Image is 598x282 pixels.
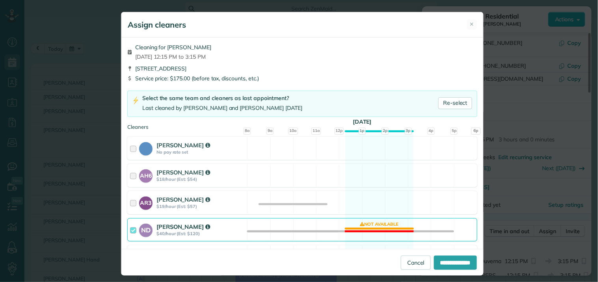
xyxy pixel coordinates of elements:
strong: AH6 [139,169,153,180]
span: [DATE] 12:15 PM to 3:15 PM [135,53,211,61]
a: Re-select [438,97,472,109]
div: Last cleaned by [PERSON_NAME] and [PERSON_NAME] [DATE] [142,104,302,112]
div: Cleaners [127,123,477,126]
div: Service price: $175.00 (before tax, discounts, etc.) [127,74,477,82]
strong: $18/hour (Est: $54) [156,176,245,182]
strong: AR3 [139,197,153,207]
div: [STREET_ADDRESS] [127,65,477,72]
span: Cleaning for [PERSON_NAME] [135,43,211,51]
strong: [PERSON_NAME] [156,141,210,149]
strong: [PERSON_NAME] [156,169,210,176]
strong: ND [139,224,153,235]
img: lightning-bolt-icon-94e5364df696ac2de96d3a42b8a9ff6ba979493684c50e6bbbcda72601fa0d29.png [132,96,139,105]
div: Select the same team and cleaners as last appointment? [142,94,302,102]
strong: $19/hour (Est: $57) [156,204,245,209]
strong: $40/hour (Est: $120) [156,231,245,236]
strong: [PERSON_NAME] [156,223,210,230]
strong: [PERSON_NAME] [156,196,210,203]
strong: No pay rate set [156,149,245,155]
span: ✕ [470,20,474,28]
h5: Assign cleaners [128,19,186,30]
a: Cancel [401,256,431,270]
